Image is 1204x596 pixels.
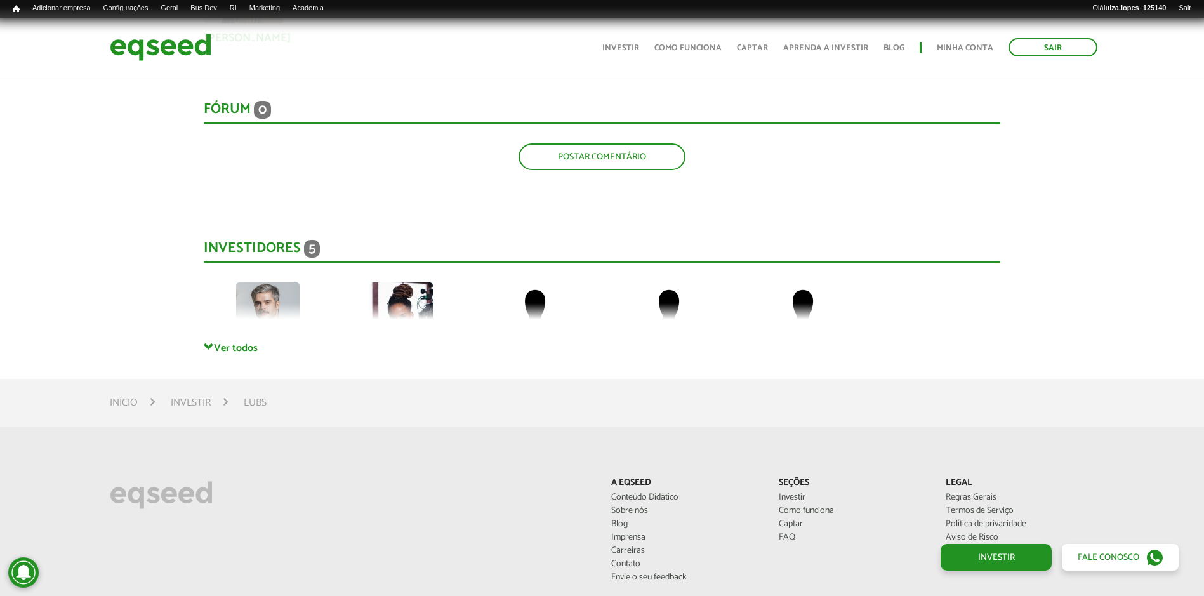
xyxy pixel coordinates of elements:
[304,240,320,258] span: 5
[223,3,243,13] a: RI
[783,44,868,52] a: Aprenda a investir
[204,101,1000,124] div: Fórum
[184,3,223,13] a: Bus Dev
[611,546,759,555] a: Carreiras
[611,560,759,569] a: Contato
[883,44,904,52] a: Blog
[946,507,1094,515] a: Termos de Serviço
[602,44,639,52] a: Investir
[110,30,211,64] img: EqSeed
[779,493,927,502] a: Investir
[611,520,759,529] a: Blog
[779,507,927,515] a: Como funciona
[779,478,927,489] p: Seções
[1104,4,1167,11] strong: luiza.lopes_125140
[6,3,26,15] a: Início
[946,533,1094,542] a: Aviso de Risco
[97,3,155,13] a: Configurações
[946,520,1094,529] a: Política de privacidade
[611,493,759,502] a: Conteúdo Didático
[1086,3,1172,13] a: Oláluiza.lopes_125140
[771,282,835,346] img: default-user.png
[779,520,927,529] a: Captar
[154,3,184,13] a: Geral
[13,4,20,13] span: Início
[110,478,213,512] img: EqSeed Logo
[611,478,759,489] p: A EqSeed
[254,101,271,119] span: 0
[243,3,286,13] a: Marketing
[204,341,1000,354] a: Ver todos
[1009,38,1097,56] a: Sair
[1062,544,1179,571] a: Fale conosco
[737,44,768,52] a: Captar
[941,544,1052,571] a: Investir
[171,398,211,408] a: Investir
[1172,3,1198,13] a: Sair
[946,478,1094,489] p: Legal
[946,493,1094,502] a: Regras Gerais
[519,143,685,170] a: Postar comentário
[779,533,927,542] a: FAQ
[244,394,267,411] li: Lubs
[611,573,759,582] a: Envie o seu feedback
[937,44,993,52] a: Minha conta
[236,282,300,346] img: picture-123564-1758224931.png
[611,507,759,515] a: Sobre nós
[110,398,138,408] a: Início
[503,282,567,346] img: default-user.png
[637,282,701,346] img: default-user.png
[611,533,759,542] a: Imprensa
[654,44,722,52] a: Como funciona
[26,3,97,13] a: Adicionar empresa
[286,3,330,13] a: Academia
[204,240,1000,263] div: Investidores
[369,282,433,346] img: picture-90970-1668946421.jpg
